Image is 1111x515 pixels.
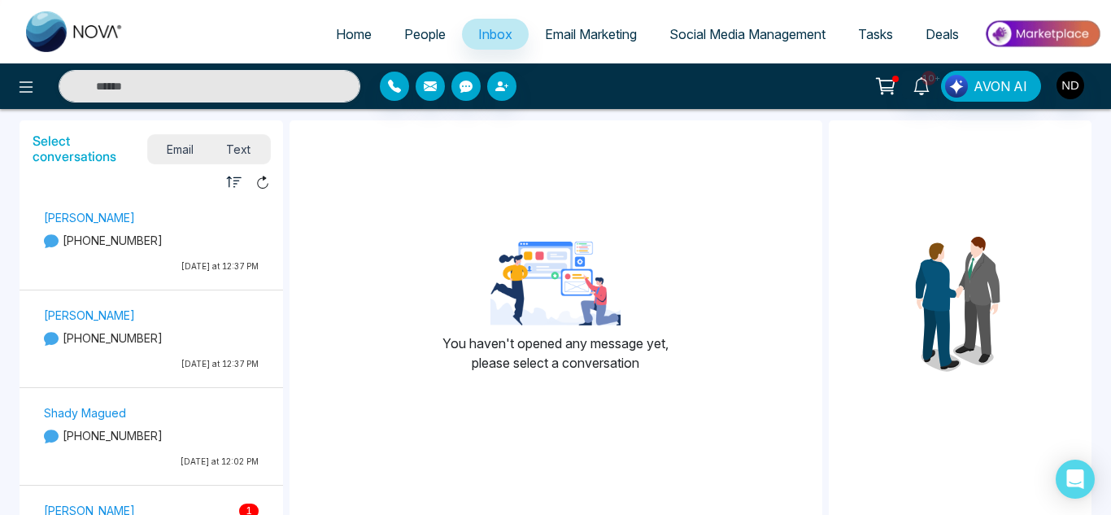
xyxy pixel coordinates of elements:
[902,71,941,99] a: 10+
[44,330,259,347] p: [PHONE_NUMBER]
[921,71,936,85] span: 10+
[44,427,259,444] p: [PHONE_NUMBER]
[545,26,637,42] span: Email Marketing
[44,260,259,273] p: [DATE] at 12:37 PM
[442,334,669,373] p: You haven't opened any message yet, please select a conversation
[478,26,512,42] span: Inbox
[926,26,959,42] span: Deals
[320,19,388,50] a: Home
[33,133,148,164] h5: Select conversations
[388,19,462,50] a: People
[26,11,124,52] img: Nova CRM Logo
[44,209,259,226] p: [PERSON_NAME]
[44,232,259,249] p: [PHONE_NUMBER]
[842,19,909,50] a: Tasks
[44,456,259,468] p: [DATE] at 12:02 PM
[404,26,446,42] span: People
[336,26,372,42] span: Home
[945,75,968,98] img: Lead Flow
[974,76,1027,96] span: AVON AI
[909,19,975,50] a: Deals
[210,138,267,160] span: Text
[858,26,893,42] span: Tasks
[151,138,211,160] span: Email
[529,19,653,50] a: Email Marketing
[669,26,826,42] span: Social Media Management
[941,71,1041,102] button: AVON AI
[44,307,259,324] p: [PERSON_NAME]
[653,19,842,50] a: Social Media Management
[1056,460,1095,499] div: Open Intercom Messenger
[1057,72,1084,99] img: User Avatar
[462,19,529,50] a: Inbox
[983,15,1101,52] img: Market-place.gif
[490,242,621,325] img: landing-page-for-google-ads-3.png
[44,404,259,421] p: Shady Magued
[44,358,259,370] p: [DATE] at 12:37 PM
